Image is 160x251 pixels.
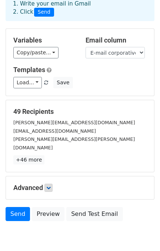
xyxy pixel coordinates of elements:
small: [EMAIL_ADDRESS][DOMAIN_NAME] [13,128,96,134]
a: Send Test Email [66,207,123,221]
a: Copy/paste... [13,47,59,58]
a: Templates [13,66,45,74]
button: Save [53,77,73,88]
small: [PERSON_NAME][EMAIL_ADDRESS][PERSON_NAME][DOMAIN_NAME] [13,136,135,150]
h5: 49 Recipients [13,108,147,116]
span: Send [34,8,54,17]
a: Preview [32,207,64,221]
h5: Advanced [13,184,147,192]
a: Send [6,207,30,221]
h5: Email column [86,36,147,44]
small: [PERSON_NAME][EMAIL_ADDRESS][DOMAIN_NAME] [13,120,135,125]
a: +46 more [13,155,44,164]
iframe: Chat Widget [123,216,160,251]
h5: Variables [13,36,74,44]
a: Load... [13,77,42,88]
div: Widget de chat [123,216,160,251]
